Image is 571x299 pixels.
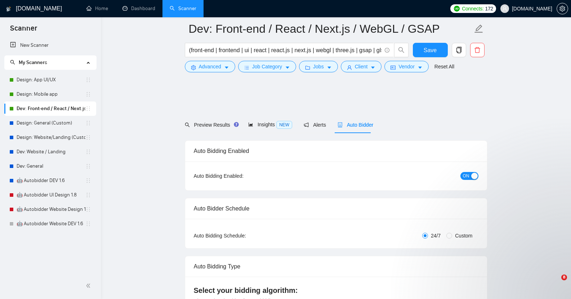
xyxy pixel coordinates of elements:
span: holder [85,77,91,83]
span: Jobs [313,63,324,71]
button: idcardVendorcaret-down [384,61,428,72]
button: userClientcaret-down [341,61,382,72]
a: Reset All [434,63,454,71]
li: Design: Mobile app [4,87,96,101]
div: Auto Bidding Enabled: [194,172,289,180]
div: Auto Bidding Type [194,256,478,277]
button: search [394,43,409,57]
span: Connects: [462,5,483,13]
span: caret-down [370,65,375,70]
span: holder [85,149,91,155]
a: 🤖 Autobidder Website Design 1.8 [17,202,85,217]
span: user [502,6,507,11]
span: area-chart [248,122,253,127]
span: copy [452,47,466,53]
span: edit [474,24,483,33]
span: Save [424,46,437,55]
span: My Scanners [19,59,47,65]
a: searchScanner [170,5,196,12]
span: idcard [391,65,396,70]
span: Advanced [199,63,221,71]
button: barsJob Categorycaret-down [238,61,296,72]
span: holder [85,192,91,198]
span: delete [470,47,484,53]
a: Design: App UI/UX [17,73,85,87]
div: Auto Bidding Enabled [194,141,478,161]
input: Search Freelance Jobs... [189,46,382,55]
span: robot [338,122,343,127]
li: Dev: Website / Landing [4,145,96,159]
span: caret-down [224,65,229,70]
span: caret-down [327,65,332,70]
a: 🤖 Autobidder Website DEV 1.6 [17,217,85,231]
span: notification [304,122,309,127]
a: New Scanner [10,38,90,53]
span: 8 [561,275,567,280]
span: NEW [276,121,292,129]
a: Dev: Front-end / React / Next.js / WebGL / GSAP [17,101,85,116]
span: folder [305,65,310,70]
a: 🤖 Autobidder UI Design 1.8 [17,188,85,202]
a: Design: Website/Landing (Custom) [17,130,85,145]
span: Insights [248,122,292,127]
span: Job Category [252,63,282,71]
span: info-circle [385,48,389,53]
li: Dev: Front-end / React / Next.js / WebGL / GSAP [4,101,96,116]
li: New Scanner [4,38,96,53]
li: 🤖 Autobidder DEV 1.6 [4,173,96,188]
li: 🤖 Autobidder Website Design 1.8 [4,202,96,217]
span: holder [85,207,91,212]
span: holder [85,178,91,184]
a: Design: General (Custom) [17,116,85,130]
div: Auto Bidder Schedule [194,198,478,219]
img: upwork-logo.png [454,6,460,12]
button: setting [557,3,568,14]
a: Design: Mobile app [17,87,85,101]
li: Dev: General [4,159,96,173]
button: Save [413,43,448,57]
span: Client [355,63,368,71]
span: Preview Results [185,122,237,128]
span: search [10,60,15,65]
span: holder [85,221,91,227]
li: Design: Website/Landing (Custom) [4,130,96,145]
span: ON [463,172,469,180]
li: 🤖 Autobidder Website DEV 1.6 [4,217,96,231]
span: holder [85,120,91,126]
button: copy [452,43,466,57]
span: caret-down [285,65,290,70]
span: caret-down [418,65,423,70]
li: 🤖 Autobidder UI Design 1.8 [4,188,96,202]
span: My Scanners [10,59,47,65]
span: holder [85,163,91,169]
button: folderJobscaret-down [299,61,338,72]
span: search [185,122,190,127]
h4: Select your bidding algorithm: [194,285,478,295]
span: 172 [485,5,493,13]
li: Design: General (Custom) [4,116,96,130]
button: settingAdvancedcaret-down [185,61,235,72]
span: Alerts [304,122,326,128]
span: double-left [86,282,93,289]
a: dashboardDashboard [122,5,155,12]
span: holder [85,135,91,140]
div: Auto Bidding Schedule: [194,232,289,240]
li: Design: App UI/UX [4,73,96,87]
img: logo [6,3,11,15]
span: 24/7 [428,232,443,240]
input: Scanner name... [189,20,473,38]
span: Scanner [4,23,43,38]
a: setting [557,6,568,12]
a: homeHome [86,5,108,12]
span: holder [85,91,91,97]
span: Auto Bidder [338,122,373,128]
span: setting [191,65,196,70]
span: Vendor [398,63,414,71]
div: Tooltip anchor [233,121,240,128]
a: 🤖 Autobidder DEV 1.6 [17,173,85,188]
span: bars [244,65,249,70]
button: delete [470,43,485,57]
a: Dev: Website / Landing [17,145,85,159]
span: user [347,65,352,70]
